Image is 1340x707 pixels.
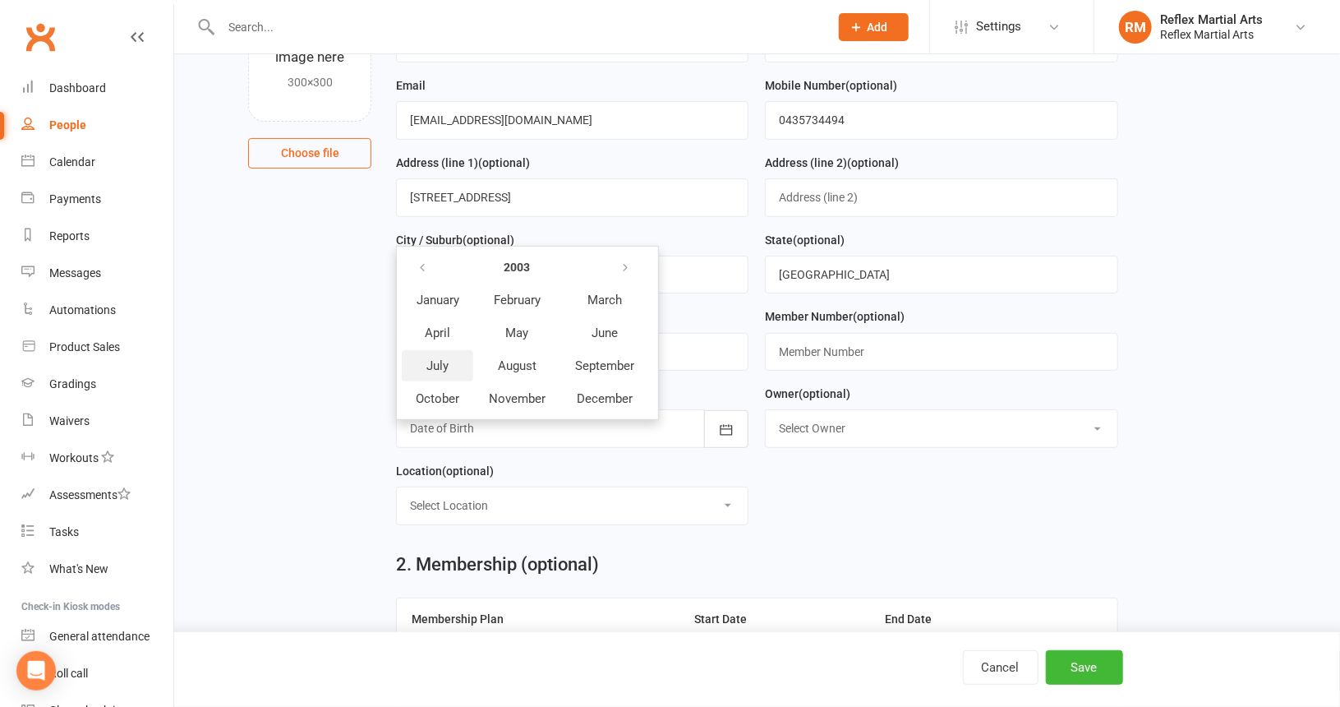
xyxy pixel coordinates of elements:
[49,155,95,169] div: Calendar
[561,383,648,414] button: December
[402,350,473,381] button: July
[765,307,905,326] label: Member Number
[489,391,546,406] span: November
[49,667,88,680] div: Roll call
[475,284,559,316] button: February
[21,655,173,692] a: Roll call
[799,387,850,400] spang: (optional)
[21,144,173,181] a: Calendar
[21,366,173,403] a: Gradings
[402,317,473,349] button: April
[1160,27,1263,42] div: Reflex Martial Arts
[16,651,56,691] div: Open Intercom Messenger
[765,231,845,249] label: State
[397,598,679,640] th: Membership Plan
[396,555,599,575] h2: 2. Membership (optional)
[1119,11,1152,44] div: RM
[21,514,173,551] a: Tasks
[504,261,531,274] strong: 2003
[21,107,173,144] a: People
[49,340,120,353] div: Product Sales
[475,383,559,414] button: November
[396,154,530,172] label: Address (line 1)
[442,464,494,478] spang: (optional)
[21,403,173,440] a: Waivers
[49,451,99,464] div: Workouts
[765,256,1117,293] input: State
[426,358,449,373] span: July
[49,229,90,243] div: Reports
[871,598,1048,640] th: End Date
[416,391,459,406] span: October
[765,178,1117,216] input: Address (line 2)
[21,255,173,292] a: Messages
[396,231,514,249] label: City / Suburb
[21,618,173,655] a: General attendance kiosk mode
[49,525,79,538] div: Tasks
[425,326,450,340] span: April
[396,178,748,216] input: Address (line 1)
[765,76,897,95] label: Mobile Number
[21,70,173,107] a: Dashboard
[21,292,173,329] a: Automations
[494,293,541,307] span: February
[21,440,173,477] a: Workouts
[49,81,106,95] div: Dashboard
[216,16,817,39] input: Search...
[976,8,1021,45] span: Settings
[1160,12,1263,27] div: Reflex Martial Arts
[49,266,101,280] div: Messages
[21,181,173,218] a: Payments
[478,156,530,169] spang: (optional)
[793,233,845,247] spang: (optional)
[20,16,61,58] a: Clubworx
[49,630,150,643] div: General attendance
[396,76,426,95] label: Email
[765,154,899,172] label: Address (line 2)
[396,462,494,480] label: Location
[839,13,909,41] button: Add
[49,488,131,501] div: Assessments
[402,383,473,414] button: October
[561,317,648,349] button: June
[868,21,888,34] span: Add
[506,326,529,340] span: May
[417,293,459,307] span: January
[396,101,748,139] input: Email
[1046,650,1123,685] button: Save
[765,333,1117,371] input: Member Number
[21,329,173,366] a: Product Sales
[845,79,897,92] spang: (optional)
[577,391,633,406] span: December
[49,377,96,390] div: Gradings
[248,138,371,168] button: Choose file
[963,650,1038,685] button: Cancel
[765,385,850,403] label: Owner
[49,303,116,317] div: Automations
[475,317,559,349] button: May
[21,477,173,514] a: Assessments
[21,218,173,255] a: Reports
[847,156,899,169] spang: (optional)
[587,293,622,307] span: March
[475,350,559,381] button: August
[575,358,634,373] span: September
[561,284,648,316] button: March
[679,598,871,640] th: Start Date
[498,358,536,373] span: August
[765,101,1117,139] input: Mobile Number
[561,350,648,381] button: September
[592,326,618,340] span: June
[49,192,101,206] div: Payments
[49,414,90,427] div: Waivers
[49,118,86,132] div: People
[402,284,473,316] button: January
[49,562,108,575] div: What's New
[463,233,514,247] spang: (optional)
[853,310,905,323] spang: (optional)
[21,551,173,588] a: What's New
